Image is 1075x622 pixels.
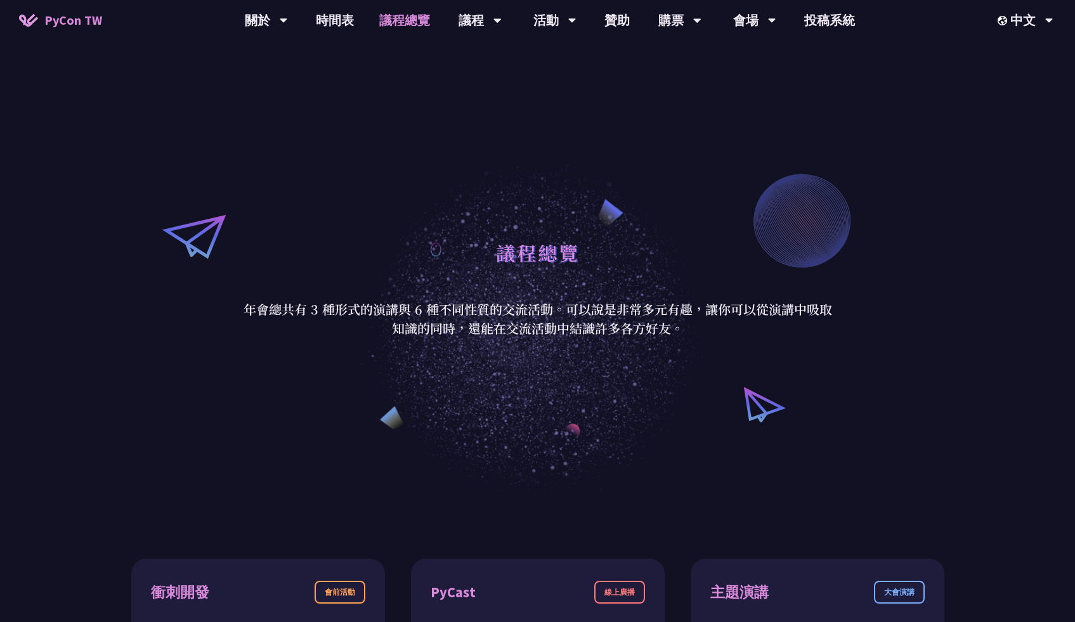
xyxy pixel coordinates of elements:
div: 主題演講 [710,581,769,604]
div: 大會演講 [874,581,925,604]
div: 會前活動 [315,581,365,604]
div: 衝刺開發 [151,581,209,604]
a: PyCon TW [6,4,115,36]
p: 年會總共有 3 種形式的演講與 6 種不同性質的交流活動。可以說是非常多元有趣，讓你可以從演講中吸取知識的同時，還能在交流活動中結識許多各方好友。 [243,300,833,338]
h1: 議程總覽 [496,233,580,271]
span: PyCon TW [44,11,102,30]
img: Locale Icon [998,16,1010,25]
div: PyCast [431,581,476,604]
img: Home icon of PyCon TW 2025 [19,14,38,27]
div: 線上廣播 [594,581,645,604]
